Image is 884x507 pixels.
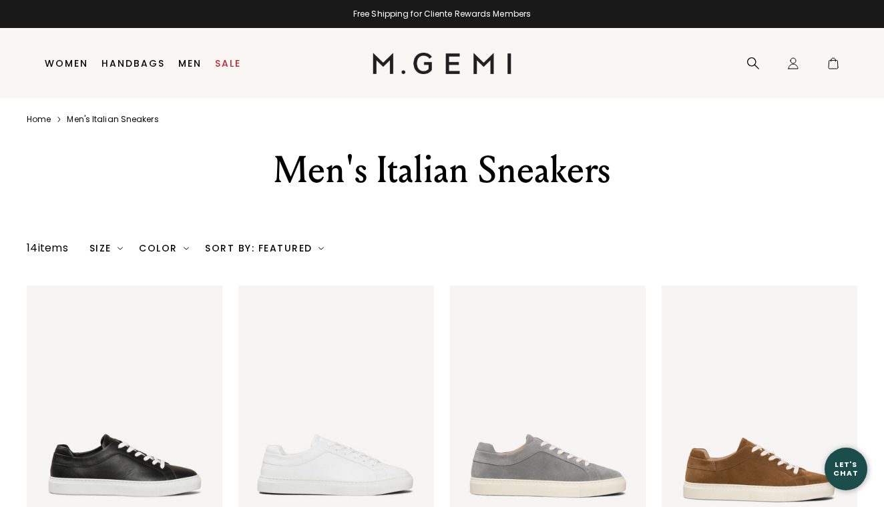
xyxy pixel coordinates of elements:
a: Men's italian sneakers [67,114,158,125]
img: M.Gemi [373,53,512,74]
div: Men's Italian Sneakers [194,146,690,194]
a: Men [178,58,202,69]
img: chevron-down.svg [184,245,189,251]
a: Women [45,58,88,69]
a: Sale [215,58,241,69]
a: Handbags [101,58,165,69]
img: chevron-down.svg [118,245,123,251]
img: chevron-down.svg [318,245,324,251]
div: Let's Chat [825,460,867,477]
div: Sort By: Featured [205,243,324,253]
div: 14 items [27,240,68,256]
a: Home [27,114,51,125]
div: Color [139,243,189,253]
div: Size [89,243,124,253]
